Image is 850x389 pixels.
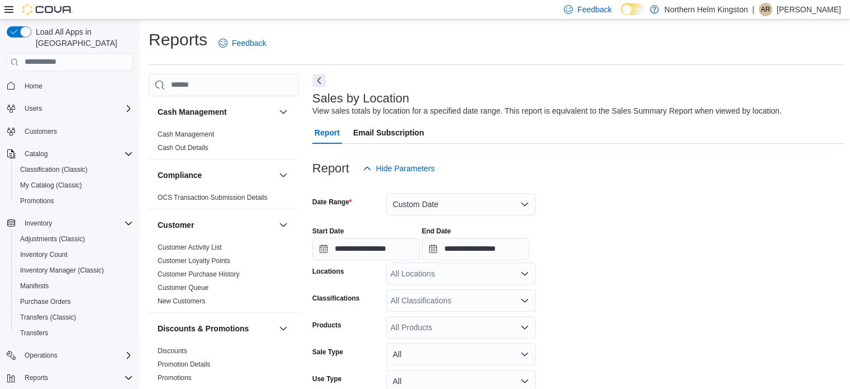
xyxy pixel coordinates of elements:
span: Feedback [232,38,266,49]
span: Home [25,82,42,91]
button: Catalog [20,147,52,161]
a: Transfers [16,326,53,340]
h3: Sales by Location [312,92,410,105]
button: Users [20,102,46,115]
span: Catalog [25,149,48,158]
span: Promotions [16,194,133,208]
span: Home [20,79,133,93]
label: Use Type [312,374,341,383]
input: Press the down key to open a popover containing a calendar. [422,238,529,260]
a: Customer Loyalty Points [158,257,230,265]
a: Transfers (Classic) [16,311,80,324]
a: Promotion Details [158,360,211,368]
a: Promotions [16,194,59,208]
a: Home [20,79,47,93]
span: Inventory Count [16,248,133,261]
span: Inventory [20,217,133,230]
button: Compliance [158,170,274,181]
a: Inventory Manager (Classic) [16,264,108,277]
span: Cash Out Details [158,143,208,152]
input: Dark Mode [621,3,644,15]
h3: Discounts & Promotions [158,323,249,334]
span: Promotions [20,196,54,205]
div: Customer [149,241,299,312]
a: Purchase Orders [16,295,75,308]
button: Classification (Classic) [11,162,137,177]
span: Catalog [20,147,133,161]
div: View sales totals by location for a specified date range. This report is equivalent to the Sales ... [312,105,782,117]
h1: Reports [149,29,207,51]
button: Customer [277,218,290,232]
span: Inventory Count [20,250,68,259]
span: Dark Mode [621,15,621,16]
button: Discounts & Promotions [277,322,290,335]
span: Cash Management [158,130,214,139]
span: Adjustments (Classic) [16,232,133,246]
button: Inventory [2,215,137,231]
span: Users [20,102,133,115]
a: Cash Out Details [158,144,208,152]
button: Customer [158,219,274,231]
label: Classifications [312,294,360,303]
button: Hide Parameters [358,157,439,180]
h3: Customer [158,219,194,231]
span: Feedback [577,4,611,15]
a: Classification (Classic) [16,163,92,176]
span: Customers [25,127,57,136]
button: Purchase Orders [11,294,137,310]
span: Promotions [158,373,192,382]
button: Custom Date [386,193,536,215]
button: All [386,343,536,365]
label: Products [312,321,341,330]
div: Compliance [149,191,299,209]
button: Next [312,74,326,87]
label: Start Date [312,227,344,236]
button: Home [2,78,137,94]
button: Cash Management [158,106,274,118]
label: Date Range [312,198,352,207]
a: Adjustments (Classic) [16,232,89,246]
a: Manifests [16,279,53,293]
a: OCS Transaction Submission Details [158,194,268,201]
button: Discounts & Promotions [158,323,274,334]
span: Operations [25,351,58,360]
span: Classification (Classic) [16,163,133,176]
span: Manifests [16,279,133,293]
div: Cash Management [149,128,299,159]
p: | [752,3,754,16]
span: Transfers [16,326,133,340]
span: Inventory [25,219,52,228]
span: Reports [25,373,48,382]
button: Inventory Manager (Classic) [11,263,137,278]
a: Discounts [158,347,187,355]
span: Reports [20,371,133,385]
button: Open list of options [520,323,529,332]
a: Customer Activity List [158,243,222,251]
span: OCS Transaction Submission Details [158,193,268,202]
label: End Date [422,227,451,236]
span: Adjustments (Classic) [20,235,85,243]
span: Classification (Classic) [20,165,88,174]
button: Open list of options [520,296,529,305]
span: Report [315,121,340,144]
label: Sale Type [312,348,343,357]
h3: Compliance [158,170,202,181]
a: Customer Purchase History [158,270,240,278]
a: Promotions [158,374,192,382]
span: Transfers (Classic) [20,313,76,322]
a: Feedback [214,32,270,54]
span: Manifests [20,282,49,290]
div: Discounts & Promotions [149,344,299,389]
button: Transfers [11,325,137,341]
span: Transfers [20,329,48,338]
a: Cash Management [158,130,214,138]
label: Locations [312,267,344,276]
span: Purchase Orders [16,295,133,308]
button: Manifests [11,278,137,294]
span: Customer Queue [158,283,208,292]
button: Operations [20,349,62,362]
button: Cash Management [277,105,290,119]
button: Adjustments (Classic) [11,231,137,247]
img: Cova [22,4,73,15]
